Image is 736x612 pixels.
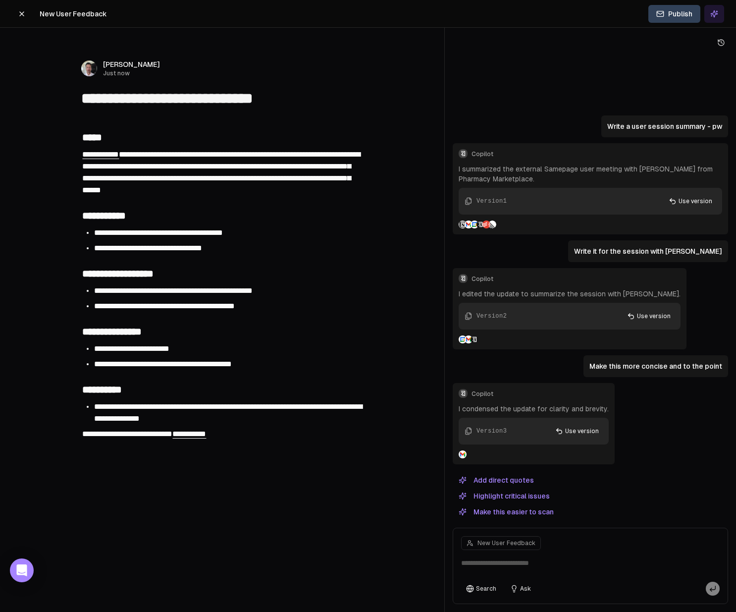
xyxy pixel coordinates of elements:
[10,558,34,582] div: Open Intercom Messenger
[103,69,160,77] span: Just now
[459,289,681,299] p: I edited the update to summarize the session with [PERSON_NAME].
[459,335,467,343] img: Google Calendar
[621,309,677,324] button: Use version
[453,490,556,502] button: Highlight critical issues
[453,506,560,518] button: Make this easier to scan
[459,404,609,414] p: I condensed the update for clarity and brevity.
[465,221,473,228] img: Gmail
[505,582,536,596] button: Ask
[589,361,722,371] p: Make this more concise and to the point
[461,582,501,596] button: Search
[459,450,467,458] img: Gmail
[472,390,609,398] span: Copilot
[488,221,496,228] img: Linear
[472,275,681,283] span: Copilot
[40,9,106,19] span: New User Feedback
[103,59,160,69] span: [PERSON_NAME]
[471,335,478,343] img: Samepage
[574,246,722,256] p: Write it for the session with [PERSON_NAME]
[453,474,540,486] button: Add direct quotes
[476,221,484,228] img: Samepage
[648,5,700,23] button: Publish
[459,221,467,228] img: Notion
[476,427,507,436] div: Version 3
[476,312,507,321] div: Version 2
[459,164,722,184] p: I summarized the external Samepage user meeting with [PERSON_NAME] from Pharmacy Marketplace.
[81,60,97,76] img: _image
[471,221,478,228] img: Google Calendar
[477,539,535,547] span: New User Feedback
[607,121,722,131] p: Write a user session summary - pw
[465,335,473,343] img: Gmail
[663,194,718,209] button: Use version
[482,221,490,228] img: Todoist
[472,150,722,158] span: Copilot
[476,197,507,206] div: Version 1
[549,424,605,439] button: Use version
